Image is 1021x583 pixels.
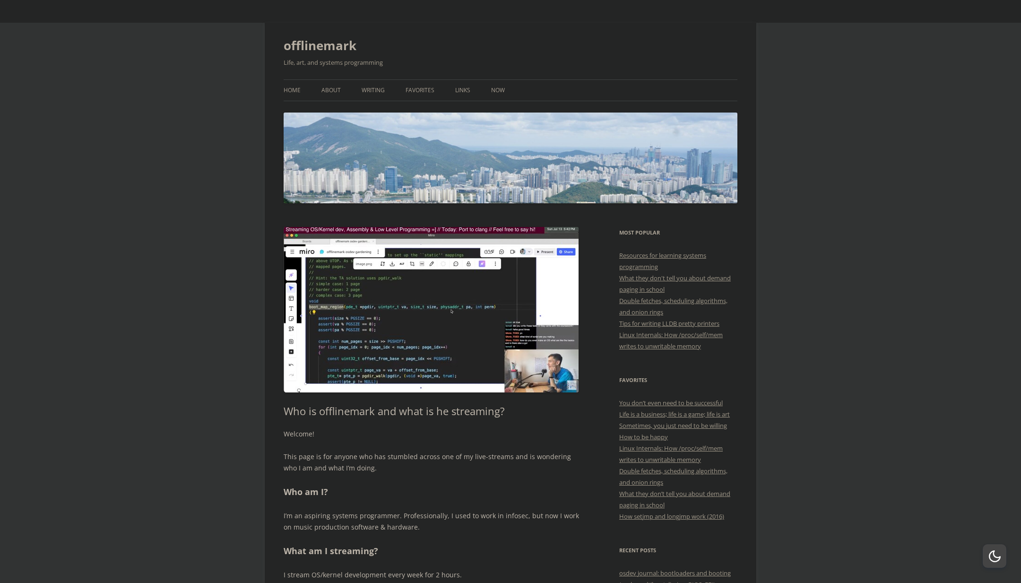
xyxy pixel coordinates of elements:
[284,113,737,203] img: offlinemark
[284,510,579,533] p: I’m an aspiring systems programmer. Professionally, I used to work in infosec, but now I work on ...
[284,57,737,68] h2: Life, art, and systems programming
[455,80,470,101] a: Links
[284,451,579,474] p: This page is for anyone who has stumbled across one of my live-streams and is wondering who I am ...
[619,296,727,316] a: Double fetches, scheduling algorithms, and onion rings
[619,331,723,350] a: Linux Internals: How /proc/self/mem writes to unwritable memory
[406,80,434,101] a: Favorites
[619,410,730,418] a: Life is a business; life is a game; life is art
[619,374,737,386] h3: Favorites
[284,485,579,499] h2: Who am I?
[284,405,579,417] h1: Who is offlinemark and what is he streaming?
[619,489,730,509] a: What they don’t tell you about demand paging in school
[321,80,341,101] a: About
[619,467,727,487] a: Double fetches, scheduling algorithms, and onion rings
[619,319,719,328] a: Tips for writing LLDB pretty printers
[619,251,706,271] a: Resources for learning systems programming
[619,421,727,430] a: Sometimes, you just need to be willing
[284,34,356,57] a: offlinemark
[491,80,505,101] a: Now
[619,227,737,238] h3: Most Popular
[284,569,579,581] p: I stream OS/kernel development every week for 2 hours.
[619,433,668,441] a: How to be happy
[619,512,724,521] a: How setjmp and longjmp work (2016)
[619,444,723,464] a: Linux Internals: How /proc/self/mem writes to unwritable memory
[619,399,723,407] a: You don’t even need to be successful
[362,80,385,101] a: Writing
[619,545,737,556] h3: Recent Posts
[284,428,579,440] p: Welcome!
[284,544,579,558] h2: What am I streaming?
[284,80,301,101] a: Home
[619,274,731,294] a: What they don't tell you about demand paging in school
